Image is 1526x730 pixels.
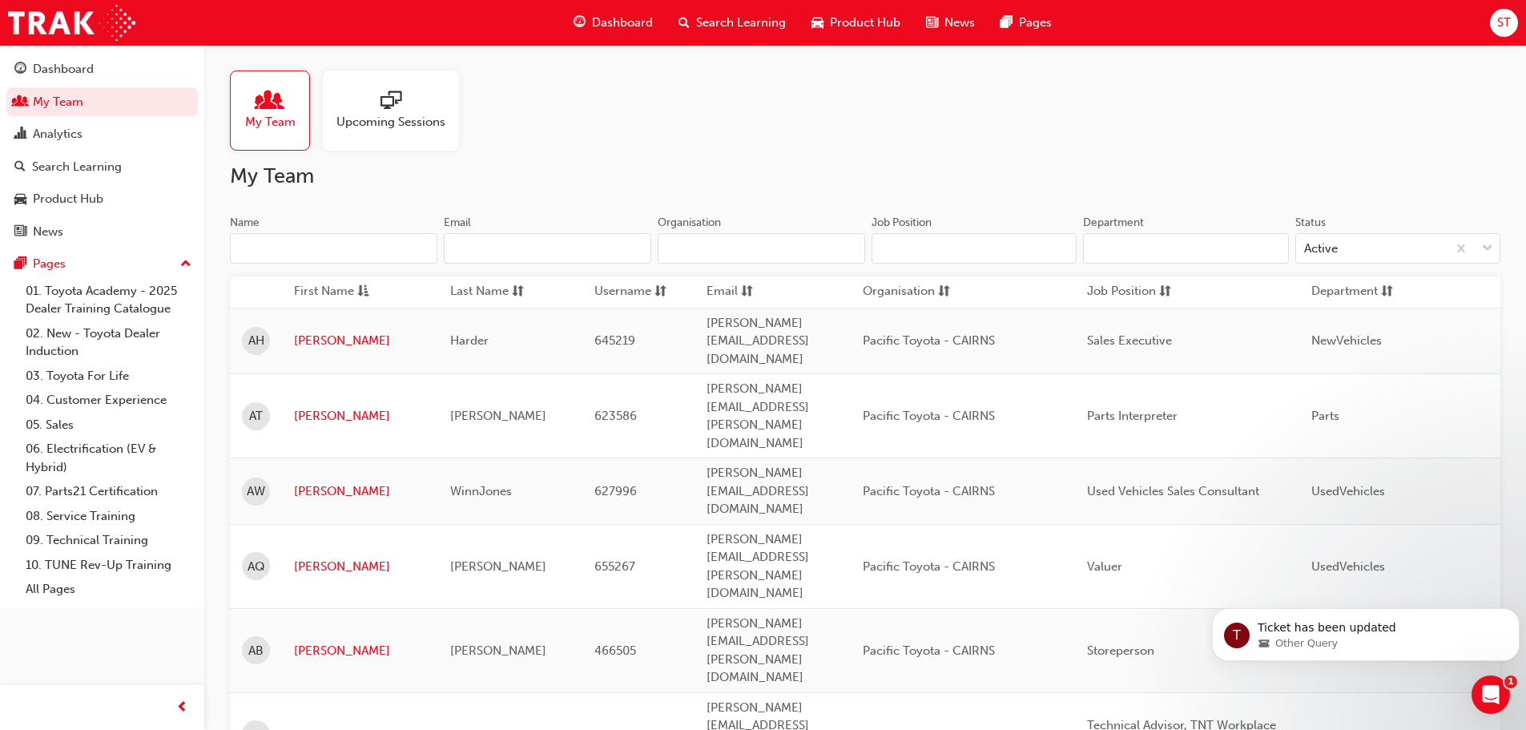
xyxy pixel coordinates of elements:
input: Name [230,233,437,264]
span: 1 [1504,676,1517,688]
div: Hi [PERSON_NAME],I believe this is because the name change of the training session and the previo... [13,260,263,477]
a: 03. Toyota For Life [19,364,198,389]
span: sessionType_ONLINE_URL-icon [380,91,401,113]
span: [PERSON_NAME][EMAIL_ADDRESS][DOMAIN_NAME] [707,316,809,366]
a: [PERSON_NAME] [294,642,426,660]
input: Job Position [872,233,1077,264]
span: 623586 [594,409,637,423]
span: Pacific Toyota - CAIRNS [863,409,995,423]
span: sorting-icon [741,282,753,302]
a: search-iconSearch Learning [666,6,799,39]
button: Emailsorting-icon [707,282,795,302]
span: pages-icon [1001,13,1013,33]
span: News [944,14,975,32]
span: Pages [1019,14,1052,32]
p: Active [78,20,110,36]
button: First Nameasc-icon [294,282,382,302]
span: AT [249,407,263,425]
iframe: Intercom notifications message [1206,575,1526,687]
iframe: Intercom live chat [1472,676,1510,714]
span: search-icon [678,13,690,33]
span: [PERSON_NAME][EMAIL_ADDRESS][PERSON_NAME][DOMAIN_NAME] [707,616,809,685]
span: sorting-icon [938,282,950,302]
span: Valuer [1087,559,1122,574]
button: go back [10,6,41,37]
span: [PERSON_NAME] [450,559,546,574]
span: My Team [245,113,296,131]
button: Job Positionsorting-icon [1087,282,1175,302]
span: Last Name [450,282,509,302]
div: Organisation [658,215,721,231]
span: Username [594,282,651,302]
div: Status [1295,215,1326,231]
div: Analytics [33,125,83,143]
span: Product Hub [830,14,900,32]
span: [PERSON_NAME][EMAIL_ADDRESS][PERSON_NAME][DOMAIN_NAME] [707,381,809,450]
button: Home [251,6,281,37]
a: 04. Customer Experience [19,388,198,413]
div: Trak says… [13,489,308,551]
h2: My Team [230,163,1500,189]
span: Organisation [863,282,935,302]
div: I believe this is because the name change of the training session and the previous completions ha... [26,285,250,364]
div: Menno [26,451,250,467]
a: News [6,217,198,247]
a: 06. Electrification (EV & Hybrid) [19,437,198,479]
span: sorting-icon [654,282,666,302]
span: AW [247,482,265,501]
span: Harder [450,333,489,348]
span: 655267 [594,559,635,574]
span: First Name [294,282,354,302]
a: guage-iconDashboard [561,6,666,39]
div: Thanks, [26,427,250,443]
button: Departmentsorting-icon [1311,282,1399,302]
span: [PERSON_NAME] [450,643,546,658]
span: AH [248,332,264,350]
span: Email [707,282,738,302]
span: sorting-icon [512,282,524,302]
span: Missing completions [111,65,231,78]
button: Send a message… [275,518,300,544]
div: Dashboard [33,60,94,79]
span: chart-icon [14,127,26,142]
span: Dashboard [592,14,653,32]
span: news-icon [926,13,938,33]
span: [PERSON_NAME] [450,409,546,423]
span: car-icon [811,13,823,33]
span: [PERSON_NAME][EMAIL_ADDRESS][PERSON_NAME][DOMAIN_NAME] [707,532,809,601]
a: [PERSON_NAME] [294,482,426,501]
a: Upcoming Sessions [323,71,472,151]
div: Job Position [872,215,932,231]
a: 10. TUNE Rev-Up Training [19,553,198,578]
div: Active [1304,240,1338,258]
div: Product Hub [33,190,103,208]
a: Dashboard [6,54,198,84]
span: Upcoming Sessions [336,113,445,131]
span: Sales Executive [1087,333,1172,348]
span: Search Learning [696,14,786,32]
span: sorting-icon [1159,282,1171,302]
span: Pacific Toyota - CAIRNS [863,484,995,498]
button: Pages [6,249,198,279]
div: Profile image for Trak [46,9,71,34]
input: Department [1083,233,1288,264]
a: All Pages [19,577,198,602]
div: joined the conversation [102,227,240,241]
div: Hi [PERSON_NAME], [26,270,250,286]
span: UsedVehicles [1311,484,1385,498]
a: [PERSON_NAME] [294,407,426,425]
input: Email [444,233,651,264]
button: Emoji picker [25,525,38,538]
span: up-icon [180,254,191,275]
div: Email [444,215,471,231]
button: Organisationsorting-icon [863,282,951,302]
a: pages-iconPages [988,6,1065,39]
button: Gif picker [50,525,63,538]
a: Search Learning [6,152,198,182]
span: Storeperson [1087,643,1154,658]
div: Name [230,215,260,231]
span: guage-icon [574,13,586,33]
